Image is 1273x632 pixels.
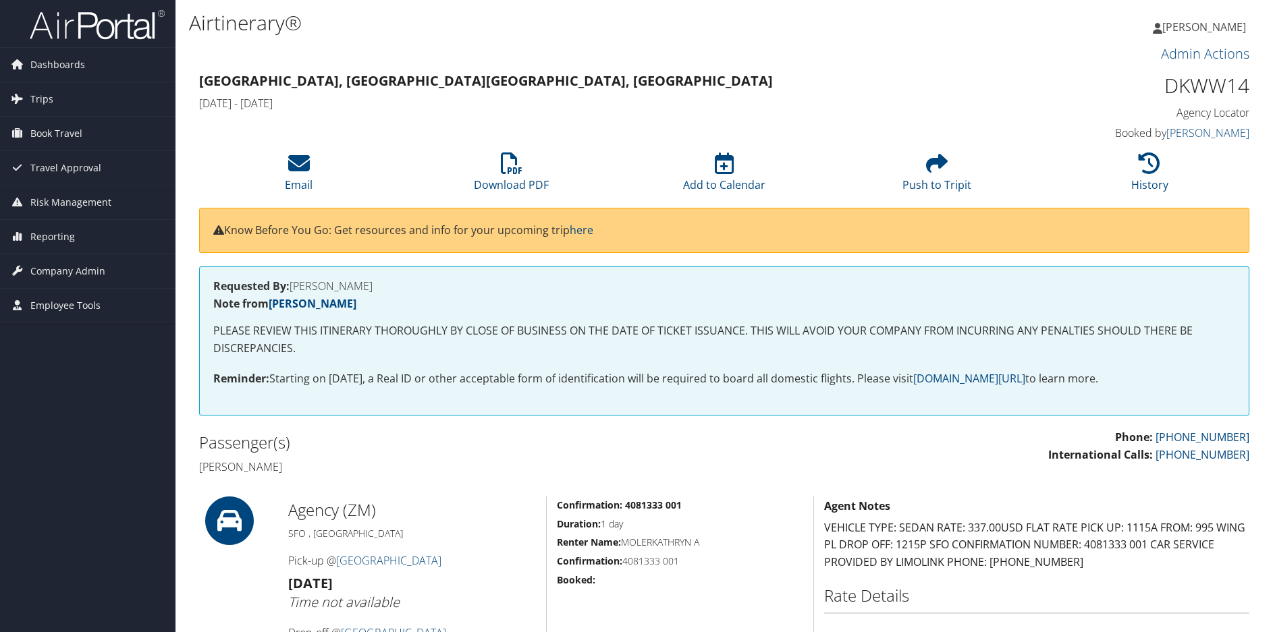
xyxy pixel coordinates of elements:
a: here [570,223,593,237]
span: Risk Management [30,185,111,219]
strong: Renter Name: [557,536,621,548]
h4: [PERSON_NAME] [213,281,1235,291]
span: Travel Approval [30,151,101,185]
strong: Booked: [557,573,595,586]
a: [PERSON_NAME] [1153,7,1260,47]
a: [PHONE_NUMBER] [1156,447,1249,462]
h5: 1 day [557,517,804,531]
h2: Passenger(s) [199,431,714,454]
span: Company Admin [30,254,105,288]
img: airportal-logo.png [30,9,165,40]
strong: Reminder: [213,371,269,386]
h5: MOLERKATHRYN A [557,536,804,549]
span: Dashboards [30,48,85,82]
h4: Pick-up @ [288,553,536,568]
strong: Duration: [557,517,601,530]
strong: Requested By: [213,279,290,293]
p: Know Before You Go: Get resources and info for your upcoming trip [213,222,1235,239]
a: Download PDF [474,160,549,192]
a: Admin Actions [1161,45,1249,63]
a: Push to Tripit [902,160,971,192]
h4: [DATE] - [DATE] [199,96,982,111]
span: Reporting [30,220,75,254]
h2: Agency (ZM) [288,498,536,521]
a: Email [285,160,313,192]
h4: Agency Locator [1002,105,1250,120]
p: Starting on [DATE], a Real ID or other acceptable form of identification will be required to boar... [213,370,1235,388]
p: VEHICLE TYPE: SEDAN RATE: 337.00USD FLAT RATE PICK UP: 1115A FROM: 995 WING PL DROP OFF: 1215P SF... [824,519,1249,571]
a: Add to Calendar [683,160,765,192]
strong: International Calls: [1048,447,1153,462]
h5: 4081333 001 [557,554,804,568]
strong: Agent Notes [824,498,890,513]
span: Trips [30,82,53,116]
a: [PERSON_NAME] [1166,125,1249,140]
strong: Phone: [1115,430,1153,444]
h4: [PERSON_NAME] [199,459,714,474]
strong: Note from [213,296,356,311]
a: [PERSON_NAME] [269,296,356,311]
span: Employee Tools [30,289,101,322]
span: [PERSON_NAME] [1162,20,1246,34]
a: [GEOGRAPHIC_DATA] [336,553,441,568]
strong: [GEOGRAPHIC_DATA], [GEOGRAPHIC_DATA] [GEOGRAPHIC_DATA], [GEOGRAPHIC_DATA] [199,71,773,90]
a: [DOMAIN_NAME][URL] [913,371,1025,386]
i: Time not available [288,593,400,611]
a: [PHONE_NUMBER] [1156,430,1249,444]
h1: DKWW14 [1002,71,1250,100]
strong: Confirmation: 4081333 001 [557,498,682,511]
a: History [1131,160,1168,192]
h2: Rate Details [824,584,1249,607]
h5: SFO , [GEOGRAPHIC_DATA] [288,527,536,540]
strong: Confirmation: [557,554,622,567]
h4: Booked by [1002,125,1250,140]
strong: [DATE] [288,574,333,592]
h1: Airtinerary® [189,9,902,37]
p: PLEASE REVIEW THIS ITINERARY THOROUGHLY BY CLOSE OF BUSINESS ON THE DATE OF TICKET ISSUANCE. THIS... [213,322,1235,357]
span: Book Travel [30,117,82,150]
